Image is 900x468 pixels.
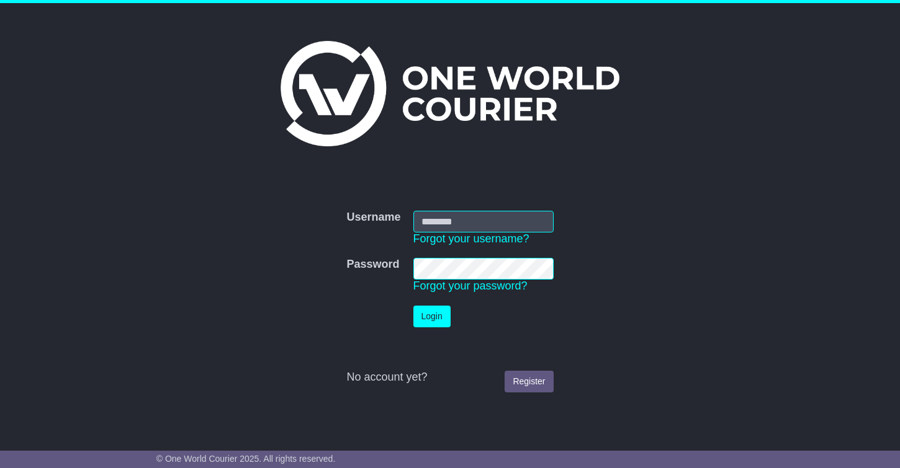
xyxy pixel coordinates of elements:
label: Username [346,211,400,224]
span: © One World Courier 2025. All rights reserved. [156,454,336,464]
img: One World [281,41,619,146]
div: No account yet? [346,371,553,384]
a: Register [505,371,553,392]
label: Password [346,258,399,272]
a: Forgot your username? [413,232,529,245]
a: Forgot your password? [413,280,528,292]
button: Login [413,306,451,327]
